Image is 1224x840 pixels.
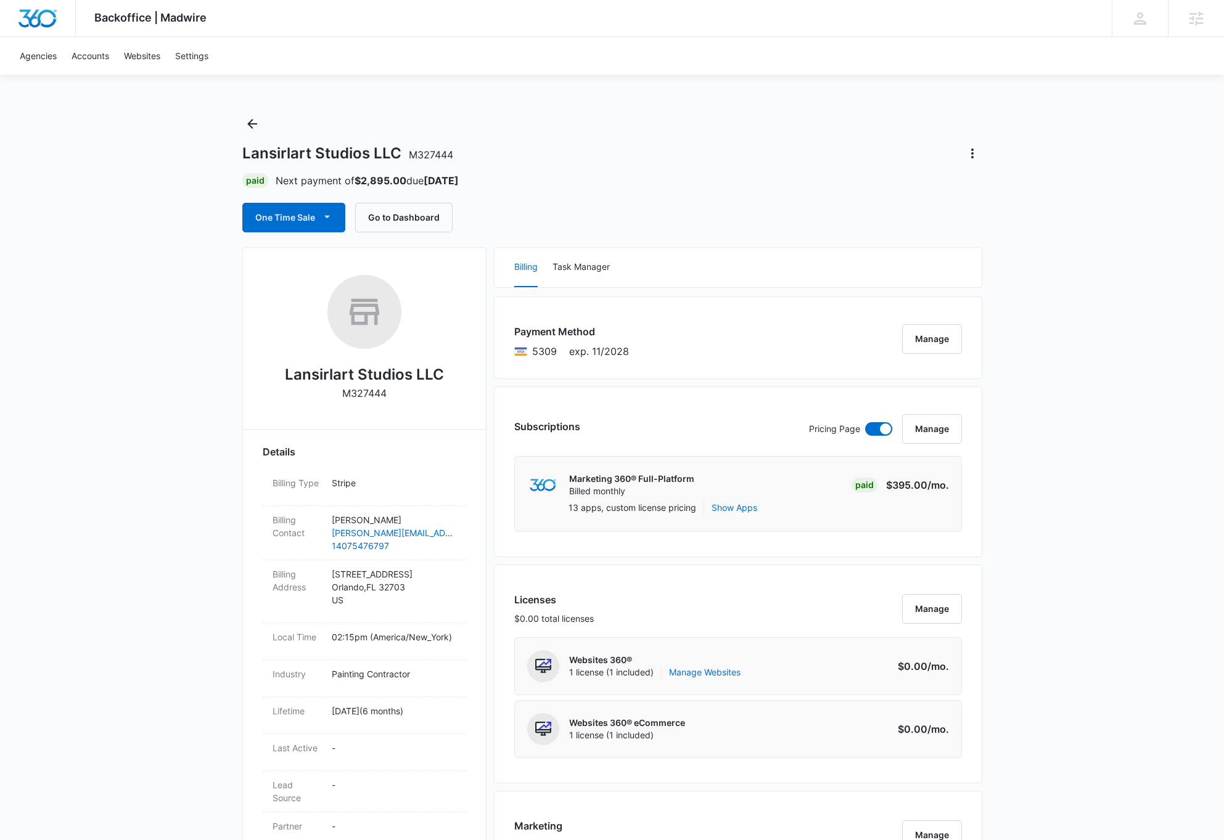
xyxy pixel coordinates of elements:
[891,659,949,674] p: $0.00
[273,820,322,833] dt: Partner
[514,248,538,287] button: Billing
[332,526,456,539] a: [PERSON_NAME][EMAIL_ADDRESS][DOMAIN_NAME]
[927,660,949,672] span: /mo.
[852,478,877,492] div: Paid
[273,630,322,643] dt: Local Time
[552,248,610,287] button: Task Manager
[891,722,949,736] p: $0.00
[332,820,456,833] p: -
[902,414,962,444] button: Manage
[242,203,345,232] button: One Time Sale
[263,697,466,734] div: Lifetime[DATE](6 months)
[285,364,444,386] h2: Lansirlart Studios LLC
[569,344,629,359] span: exp. 11/2028
[902,594,962,624] button: Manage
[809,422,860,436] p: Pricing Page
[569,717,685,729] p: Websites 360® eCommerce
[117,37,168,75] a: Websites
[514,324,629,339] h3: Payment Method
[712,501,757,514] button: Show Apps
[242,114,262,134] button: Back
[424,174,459,187] strong: [DATE]
[332,778,456,791] p: -
[263,506,466,560] div: Billing Contact[PERSON_NAME][PERSON_NAME][EMAIL_ADDRESS][DOMAIN_NAME]14075476797
[409,149,453,161] span: M327444
[342,386,387,401] p: M327444
[263,660,466,697] div: IndustryPainting Contractor
[886,478,949,492] p: $395.00
[514,818,617,833] h3: Marketing
[273,513,322,539] dt: Billing Contact
[242,144,453,163] h1: Lansirlart Studios LLC
[64,37,117,75] a: Accounts
[273,476,322,489] dt: Billing Type
[242,173,268,188] div: Paid
[263,734,466,771] div: Last Active-
[276,173,459,188] p: Next payment of due
[332,741,456,754] p: -
[273,741,322,754] dt: Last Active
[532,344,557,359] span: Visa ending with
[332,539,456,552] a: 14075476797
[263,560,466,623] div: Billing Address[STREET_ADDRESS]Orlando,FL 32703US
[332,630,456,643] p: 02:15pm ( America/New_York )
[514,612,594,625] p: $0.00 total licenses
[355,174,406,187] strong: $2,895.00
[669,666,741,679] a: Manage Websites
[963,144,982,163] button: Actions
[927,723,949,735] span: /mo.
[355,203,453,232] button: Go to Dashboard
[263,444,295,459] span: Details
[273,568,322,593] dt: Billing Address
[94,11,207,24] span: Backoffice | Madwire
[273,778,322,804] dt: Lead Source
[332,476,456,489] p: Stripe
[263,623,466,660] div: Local Time02:15pm (America/New_York)
[263,469,466,506] div: Billing TypeStripe
[168,37,216,75] a: Settings
[569,501,696,514] p: 13 apps, custom license pricing
[273,667,322,680] dt: Industry
[332,513,456,526] p: [PERSON_NAME]
[569,666,741,679] span: 1 license (1 included)
[569,654,741,666] p: Websites 360®
[569,729,685,741] span: 1 license (1 included)
[273,704,322,717] dt: Lifetime
[332,667,456,680] p: Painting Contractor
[530,479,556,492] img: marketing360Logo
[902,324,962,354] button: Manage
[569,473,694,485] p: Marketing 360® Full-Platform
[263,771,466,812] div: Lead Source-
[514,419,580,434] h3: Subscriptions
[332,568,456,606] p: [STREET_ADDRESS] Orlando , FL 32703 US
[927,479,949,491] span: /mo.
[12,37,64,75] a: Agencies
[514,592,594,607] h3: Licenses
[332,704,456,717] p: [DATE] ( 6 months )
[569,485,694,497] p: Billed monthly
